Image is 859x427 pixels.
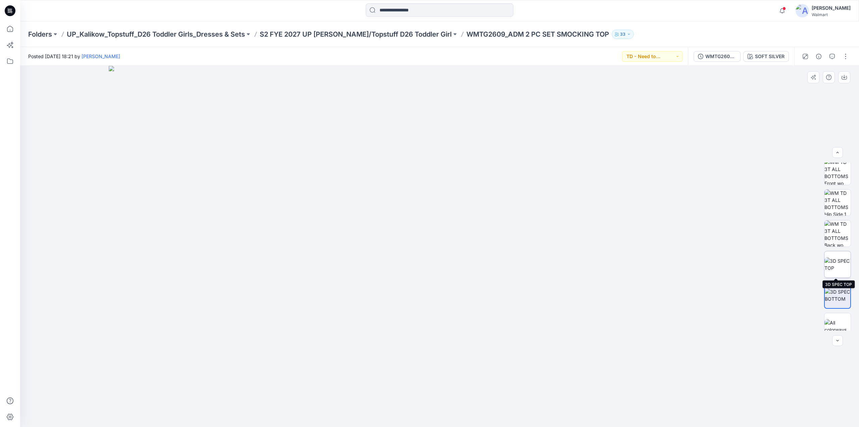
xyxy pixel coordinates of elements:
img: 3D SPEC TOP [824,257,851,271]
img: eyJhbGciOiJIUzI1NiIsImtpZCI6IjAiLCJzbHQiOiJzZXMiLCJ0eXAiOiJKV1QifQ.eyJkYXRhIjp7InR5cGUiOiJzdG9yYW... [109,66,770,427]
span: Posted [DATE] 18:21 by [28,53,120,60]
img: avatar [796,4,809,17]
div: [PERSON_NAME] [812,4,851,12]
div: Walmart [812,12,851,17]
img: WM TD 3T ALL BOTTOMS Back wo Avatar [824,220,851,247]
a: S2 FYE 2027 UP [PERSON_NAME]/Topstuff D26 Toddler Girl [260,30,452,39]
a: Folders [28,30,52,39]
div: SOFT SILVER [755,53,785,60]
button: 33 [612,30,634,39]
img: WM TD 3T ALL BOTTOMS Hip Side 1 wo Avatar [824,189,851,216]
button: SOFT SILVER [743,51,789,62]
a: [PERSON_NAME] [82,53,120,59]
div: WMTG2609_ADM 2 PC SET SMOCKING TOP colorways update 7.21 [705,53,736,60]
button: Details [813,51,824,62]
p: WMTG2609_ADM 2 PC SET SMOCKING TOP [466,30,609,39]
a: UP_Kalikow_Topstuff_D26 Toddler Girls_Dresses & Sets [67,30,245,39]
img: All colorways [824,319,851,333]
button: WMTG2609_ADM 2 PC SET SMOCKING TOP colorways update 7.21 [694,51,741,62]
img: 3D SPEC BOTTOM [825,288,850,302]
img: WM TD 3T ALL BOTTOMS Front wo Avatar [824,159,851,185]
p: 33 [620,31,625,38]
